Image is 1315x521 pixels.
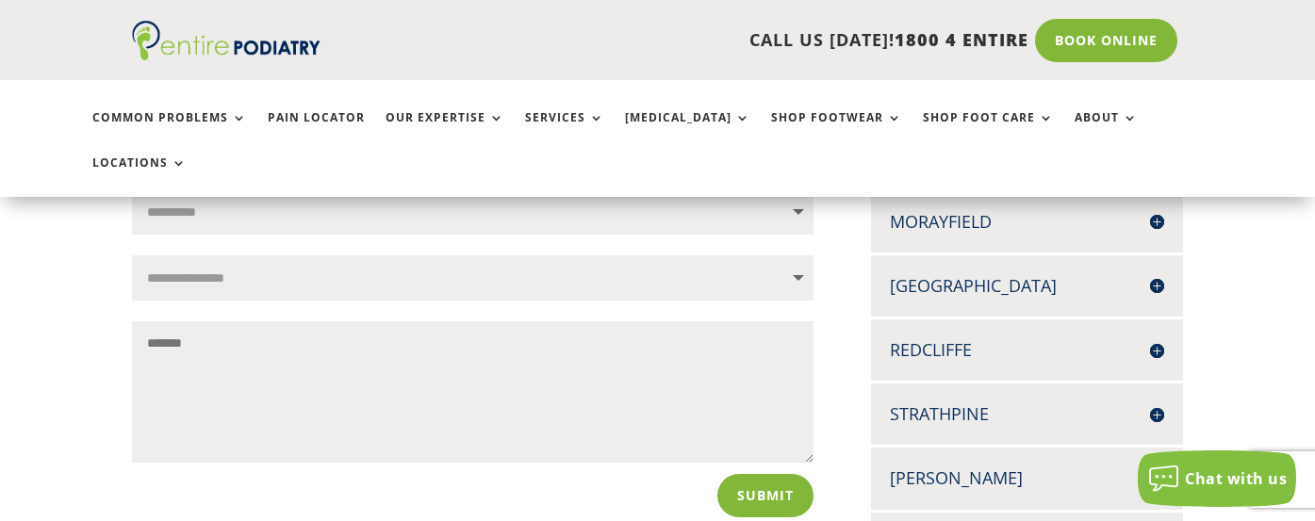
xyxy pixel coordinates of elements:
[771,111,902,152] a: Shop Footwear
[386,111,504,152] a: Our Expertise
[92,111,247,152] a: Common Problems
[890,274,1164,298] h4: [GEOGRAPHIC_DATA]
[895,28,1028,51] span: 1800 4 ENTIRE
[132,45,321,64] a: Entire Podiatry
[1035,19,1177,62] a: Book Online
[371,28,1027,53] p: CALL US [DATE]!
[132,21,321,60] img: logo (1)
[890,466,1164,490] h4: [PERSON_NAME]
[890,210,1164,234] h4: Morayfield
[1075,111,1138,152] a: About
[890,338,1164,362] h4: Redcliffe
[890,402,1164,426] h4: Strathpine
[1138,450,1296,507] button: Chat with us
[268,111,365,152] a: Pain Locator
[525,111,604,152] a: Services
[923,111,1054,152] a: Shop Foot Care
[717,474,814,517] button: Submit
[1185,468,1287,489] span: Chat with us
[92,156,187,197] a: Locations
[625,111,750,152] a: [MEDICAL_DATA]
